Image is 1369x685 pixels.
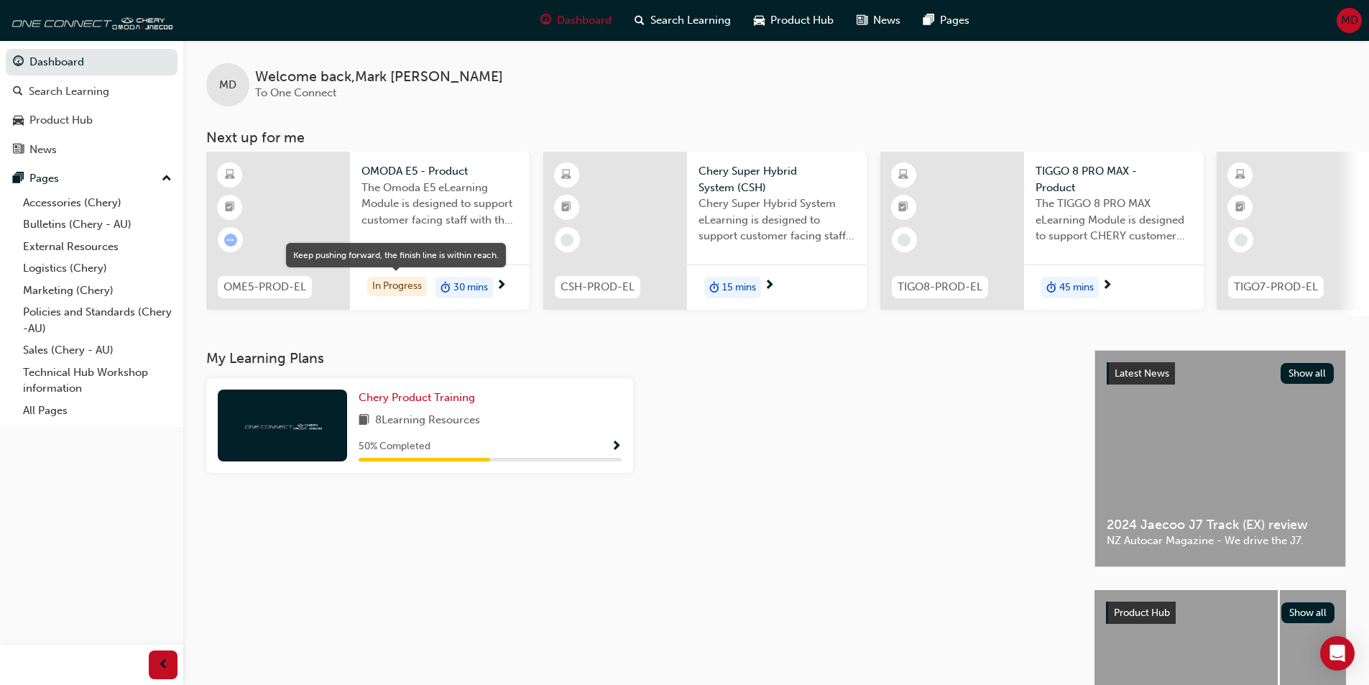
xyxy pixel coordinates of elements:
span: news-icon [857,12,867,29]
span: guage-icon [540,12,551,29]
span: learningResourceType_ELEARNING-icon [1235,166,1245,185]
div: In Progress [367,277,427,296]
button: MD [1337,8,1362,33]
span: Product Hub [770,12,834,29]
span: duration-icon [441,278,451,297]
span: OME5-PROD-EL [223,279,306,295]
span: duration-icon [1046,278,1056,297]
a: Technical Hub Workshop information [17,362,178,400]
span: To One Connect [255,86,336,99]
span: car-icon [754,12,765,29]
span: NZ Autocar Magazine - We drive the J7. [1107,533,1334,549]
a: Logistics (Chery) [17,257,178,280]
a: Product HubShow all [1106,602,1335,625]
span: Pages [940,12,969,29]
div: Open Intercom Messenger [1320,636,1355,671]
span: 50 % Completed [359,438,430,455]
span: news-icon [13,144,24,157]
a: TIGO8-PROD-ELTIGGO 8 PRO MAX - ProductThe TIGGO 8 PRO MAX eLearning Module is designed to support... [880,152,1204,310]
button: Show Progress [611,438,622,456]
span: Welcome back , Mark [PERSON_NAME] [255,69,503,86]
button: Show all [1281,602,1335,623]
button: Show all [1281,363,1335,384]
span: 2024 Jaecoo J7 Track (EX) review [1107,517,1334,533]
span: News [873,12,900,29]
button: Pages [6,165,178,192]
span: TIGO7-PROD-EL [1234,279,1318,295]
a: guage-iconDashboard [529,6,623,35]
span: Latest News [1115,367,1169,380]
a: Latest NewsShow all [1107,362,1334,385]
span: Chery Super Hybrid System (CSH) [699,163,855,196]
span: pages-icon [923,12,934,29]
a: news-iconNews [845,6,912,35]
a: External Resources [17,236,178,258]
span: Product Hub [1114,607,1170,619]
span: learningRecordVerb_NONE-icon [898,234,911,247]
a: Dashboard [6,49,178,75]
a: pages-iconPages [912,6,981,35]
span: Chery Product Training [359,391,475,404]
span: car-icon [13,114,24,127]
span: booktick-icon [1235,198,1245,217]
span: search-icon [13,86,23,98]
a: Product Hub [6,107,178,134]
span: MD [1341,12,1358,29]
span: OMODA E5 - Product [361,163,518,180]
a: search-iconSearch Learning [623,6,742,35]
span: 45 mins [1059,280,1094,296]
a: car-iconProduct Hub [742,6,845,35]
span: pages-icon [13,173,24,185]
span: booktick-icon [225,198,235,217]
a: Marketing (Chery) [17,280,178,302]
span: TIGO8-PROD-EL [898,279,982,295]
span: book-icon [359,412,369,430]
span: guage-icon [13,56,24,69]
span: next-icon [1102,280,1112,293]
span: MD [219,77,236,93]
a: oneconnect [7,6,172,35]
span: 15 mins [722,280,756,296]
span: Dashboard [557,12,612,29]
span: duration-icon [709,278,719,297]
span: booktick-icon [561,198,571,217]
div: Pages [29,170,59,187]
a: Sales (Chery - AU) [17,339,178,362]
div: Keep pushing forward, the finish line is within reach. [293,249,499,262]
div: News [29,142,57,158]
span: learningRecordVerb_NONE-icon [561,234,573,247]
span: Show Progress [611,441,622,454]
img: oneconnect [243,418,322,432]
a: Search Learning [6,78,178,105]
h3: My Learning Plans [206,350,1071,367]
div: Product Hub [29,112,93,129]
span: learningRecordVerb_NONE-icon [1235,234,1248,247]
span: search-icon [635,12,645,29]
span: learningResourceType_ELEARNING-icon [561,166,571,185]
button: DashboardSearch LearningProduct HubNews [6,46,178,165]
a: Policies and Standards (Chery -AU) [17,301,178,339]
span: up-icon [162,170,172,188]
div: Search Learning [29,83,109,100]
span: learningResourceType_ELEARNING-icon [898,166,908,185]
span: Search Learning [650,12,731,29]
span: next-icon [496,280,507,293]
span: The Omoda E5 eLearning Module is designed to support customer facing staff with the product and s... [361,180,518,229]
a: Chery Product Training [359,390,481,406]
span: booktick-icon [898,198,908,217]
a: OME5-PROD-ELOMODA E5 - ProductThe Omoda E5 eLearning Module is designed to support customer facin... [206,152,530,310]
span: next-icon [764,280,775,293]
a: Bulletins (Chery - AU) [17,213,178,236]
a: News [6,137,178,163]
span: learningResourceType_ELEARNING-icon [225,166,235,185]
span: prev-icon [158,656,169,674]
span: CSH-PROD-EL [561,279,635,295]
a: All Pages [17,400,178,422]
h3: Next up for me [183,129,1369,146]
span: The TIGGO 8 PRO MAX eLearning Module is designed to support CHERY customer facing staff with the ... [1036,196,1192,244]
a: CSH-PROD-ELChery Super Hybrid System (CSH)Chery Super Hybrid System eLearning is designed to supp... [543,152,867,310]
a: Accessories (Chery) [17,192,178,214]
span: 30 mins [453,280,488,296]
span: learningRecordVerb_ATTEMPT-icon [224,234,237,247]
